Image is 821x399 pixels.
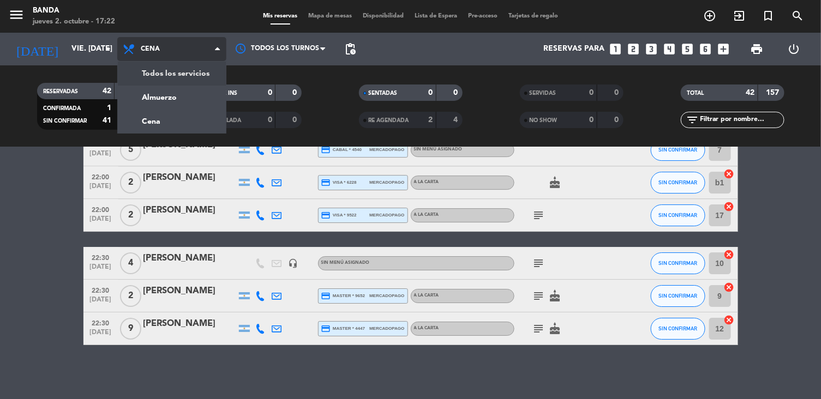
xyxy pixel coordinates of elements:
[289,258,298,268] i: headset_mic
[724,201,735,212] i: cancel
[651,252,705,274] button: SIN CONFIRMAR
[321,145,362,155] span: cabal * 4540
[87,203,115,215] span: 22:00
[414,293,439,298] span: A LA CARTA
[614,89,621,96] strong: 0
[44,89,79,94] span: RESERVADAS
[369,146,404,153] span: mercadopago
[543,45,604,53] span: Reservas para
[590,116,594,124] strong: 0
[321,210,357,220] span: visa * 9522
[369,325,404,332] span: mercadopago
[651,172,705,194] button: SIN CONFIRMAR
[87,183,115,195] span: [DATE]
[409,13,463,19] span: Lista de Espera
[658,293,697,299] span: SIN CONFIRMAR
[699,114,784,126] input: Filtrar por nombre...
[530,90,556,96] span: SERVIDAS
[658,325,697,331] span: SIN CONFIRMAR
[698,42,712,56] i: looks_6
[414,180,439,184] span: A LA CARTA
[208,118,242,123] span: CANCELADA
[766,89,782,96] strong: 157
[453,89,460,96] strong: 0
[120,318,141,340] span: 9
[463,13,503,19] span: Pre-acceso
[716,42,730,56] i: add_box
[33,5,115,16] div: Banda
[724,168,735,179] i: cancel
[369,179,404,186] span: mercadopago
[549,176,562,189] i: cake
[532,209,546,222] i: subject
[87,170,115,183] span: 22:00
[87,296,115,309] span: [DATE]
[87,150,115,162] span: [DATE]
[141,45,160,53] span: Cena
[120,139,141,161] span: 5
[703,9,716,22] i: add_circle_outline
[107,104,111,112] strong: 1
[303,13,357,19] span: Mapa de mesas
[257,13,303,19] span: Mis reservas
[118,62,226,86] a: Todos los servicios
[724,249,735,260] i: cancel
[118,110,226,134] a: Cena
[321,324,365,334] span: master * 4447
[321,210,331,220] i: credit_card
[651,318,705,340] button: SIN CONFIRMAR
[321,261,370,265] span: Sin menú asignado
[143,251,236,265] div: [PERSON_NAME]
[87,329,115,341] span: [DATE]
[87,215,115,228] span: [DATE]
[120,172,141,194] span: 2
[503,13,564,19] span: Tarjetas de regalo
[530,118,558,123] span: NO SHOW
[120,204,141,226] span: 2
[120,285,141,307] span: 2
[118,86,226,110] a: Almuerzo
[724,315,735,325] i: cancel
[369,118,409,123] span: RE AGENDADA
[414,147,463,152] span: Sin menú asignado
[532,322,546,335] i: subject
[101,43,115,56] i: arrow_drop_down
[143,284,236,298] div: [PERSON_NAME]
[680,42,694,56] i: looks_5
[590,89,594,96] strong: 0
[724,282,735,293] i: cancel
[120,252,141,274] span: 4
[686,113,699,126] i: filter_list
[143,317,236,331] div: [PERSON_NAME]
[651,285,705,307] button: SIN CONFIRMAR
[532,257,546,270] i: subject
[87,263,115,276] span: [DATE]
[614,116,621,124] strong: 0
[344,43,357,56] span: pending_actions
[762,9,775,22] i: turned_in_not
[549,322,562,335] i: cake
[321,178,331,188] i: credit_card
[658,147,697,153] span: SIN CONFIRMAR
[429,89,433,96] strong: 0
[549,289,562,303] i: cake
[644,42,658,56] i: looks_3
[750,43,763,56] span: print
[357,13,409,19] span: Disponibilidad
[626,42,640,56] i: looks_two
[792,9,805,22] i: search
[292,116,299,124] strong: 0
[776,33,813,65] div: LOG OUT
[532,289,546,303] i: subject
[103,87,111,95] strong: 42
[658,260,697,266] span: SIN CONFIRMAR
[321,291,331,301] i: credit_card
[321,178,357,188] span: visa * 6228
[414,326,439,330] span: A LA CARTA
[268,116,272,124] strong: 0
[369,211,404,219] span: mercadopago
[651,139,705,161] button: SIN CONFIRMAR
[414,213,439,217] span: A LA CARTA
[8,37,66,61] i: [DATE]
[87,316,115,329] span: 22:30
